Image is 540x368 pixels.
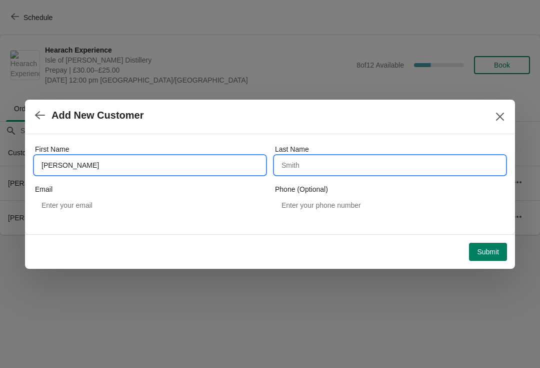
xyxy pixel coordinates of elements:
h2: Add New Customer [51,110,143,121]
input: John [35,156,265,174]
input: Enter your phone number [275,196,505,214]
input: Smith [275,156,505,174]
span: Submit [477,248,499,256]
button: Close [491,108,509,126]
button: Submit [469,243,507,261]
label: Last Name [275,144,309,154]
label: Phone (Optional) [275,184,328,194]
label: Email [35,184,52,194]
input: Enter your email [35,196,265,214]
label: First Name [35,144,69,154]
